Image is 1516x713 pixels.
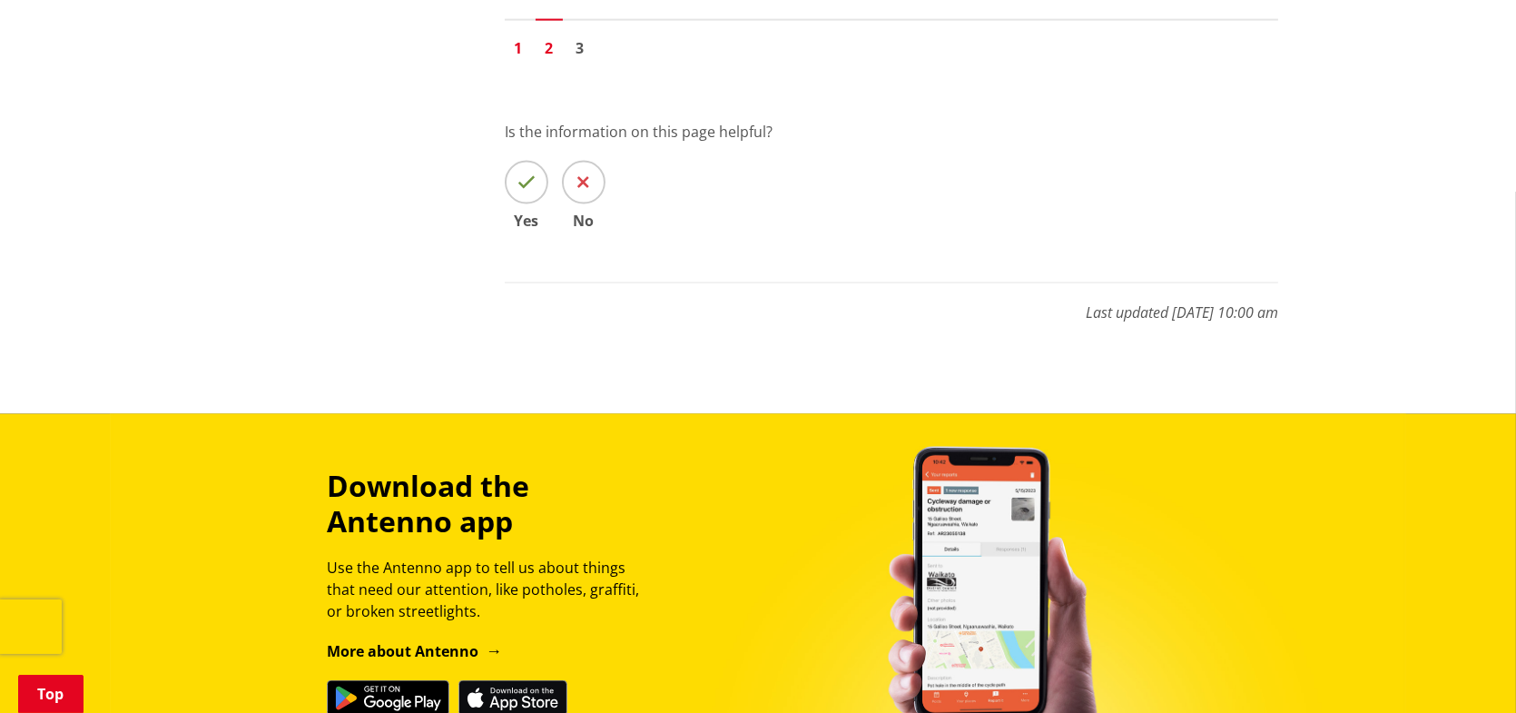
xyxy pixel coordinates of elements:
iframe: Messenger Launcher [1432,637,1498,702]
a: Page 2 [536,35,563,62]
a: More about Antenno [327,641,502,661]
p: Is the information on this page helpful? [505,121,1278,143]
nav: Pagination [505,19,1278,66]
a: Top [18,675,84,713]
p: Use the Antenno app to tell us about things that need our attention, like potholes, graffiti, or ... [327,557,655,622]
span: No [562,213,605,228]
h3: Download the Antenno app [327,469,655,539]
span: Yes [505,213,548,228]
a: Go to page 3 [566,35,594,62]
p: Last updated [DATE] 10:00 am [505,282,1278,323]
a: Go to page 1 [505,35,532,62]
